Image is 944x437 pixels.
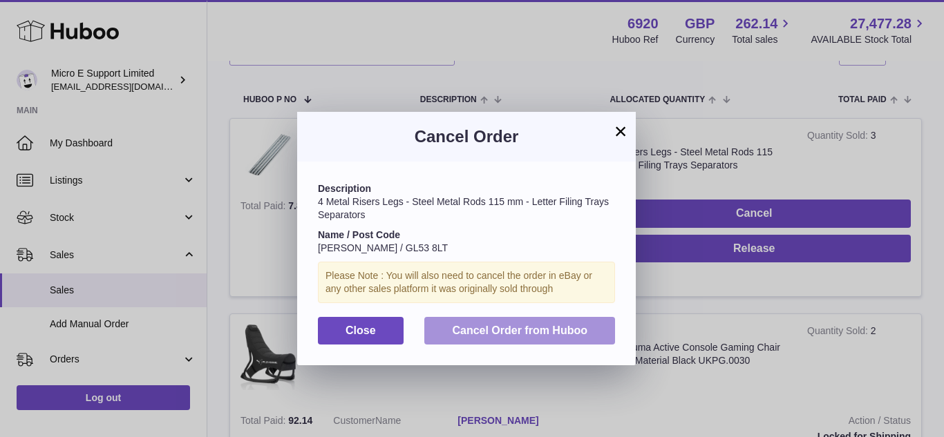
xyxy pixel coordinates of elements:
[318,229,400,240] strong: Name / Post Code
[318,317,404,345] button: Close
[612,123,629,139] button: ×
[318,242,448,253] span: [PERSON_NAME] / GL53 8LT
[346,324,376,336] span: Close
[424,317,615,345] button: Cancel Order from Huboo
[318,196,609,220] span: 4 Metal Risers Legs - Steel Metal Rods 115 mm - Letter Filing Trays Separators
[452,324,587,336] span: Cancel Order from Huboo
[318,183,371,194] strong: Description
[318,262,615,303] div: Please Note : You will also need to cancel the order in eBay or any other sales platform it was o...
[318,126,615,148] h3: Cancel Order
